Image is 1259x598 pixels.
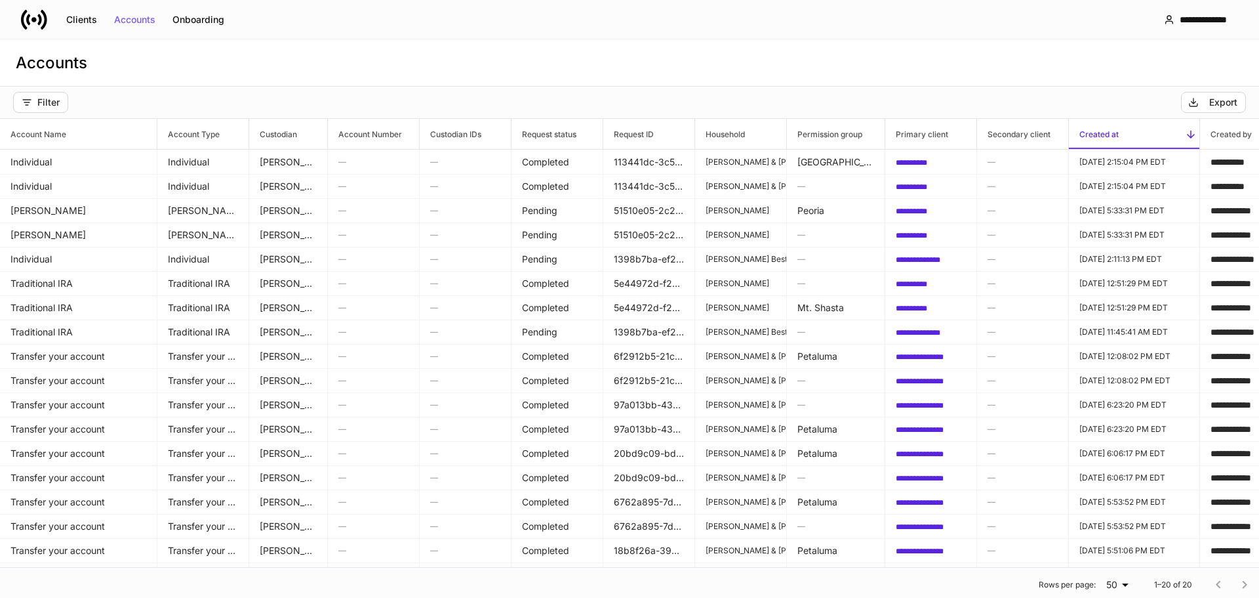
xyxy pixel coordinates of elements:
td: 2025-08-05T22:23:20.568Z [1069,417,1200,442]
td: 97a013bb-4355-47fa-b3c9-037484f2b224 [603,417,695,442]
td: Individual [157,174,249,199]
h6: — [430,423,500,435]
td: Completed [511,393,603,417]
h6: — [430,228,500,241]
div: Filter [22,97,60,108]
p: [DATE] 12:51:29 PM EDT [1079,303,1189,313]
h6: Household [695,128,745,140]
td: e4cdec50-720c-48db-844c-dca082565bb2 [885,344,977,369]
h6: — [430,204,500,217]
td: Schwab [249,271,328,296]
p: [PERSON_NAME] & [PERSON_NAME] [706,157,776,167]
h6: — [988,253,1058,265]
h6: Custodian IDs [420,128,481,140]
td: Completed [511,174,603,199]
td: e4cdec50-720c-48db-844c-dca082565bb2 [885,563,977,587]
h6: — [338,423,409,435]
h6: — [338,277,409,289]
td: 6762a895-7dec-46cf-8b0d-4a335fd6394f [603,490,695,515]
h6: — [988,544,1058,557]
span: Request ID [603,119,694,149]
p: [PERSON_NAME] Best [706,327,776,337]
h6: Account Type [157,128,220,140]
h6: — [988,228,1058,241]
h6: — [338,204,409,217]
td: Completed [511,368,603,393]
td: Schwab [249,295,328,320]
td: e4cdec50-720c-48db-844c-dca082565bb2 [885,441,977,466]
td: 2025-08-05T21:53:52.695Z [1069,514,1200,539]
h6: Account Number [328,128,402,140]
h6: — [338,350,409,362]
td: 18b8f26a-39e8-4f78-9f92-8e5b1dfa71d5 [603,563,695,587]
td: 97a013bb-4355-47fa-b3c9-037484f2b224 [603,393,695,417]
span: Custodian [249,119,327,149]
td: 72445db3-5ce1-4209-aa78-778bacca4747 [885,174,977,199]
td: Transfer your account [157,344,249,369]
h6: — [338,253,409,265]
p: [DATE] 12:51:29 PM EDT [1079,278,1189,289]
td: 18b8f26a-39e8-4f78-9f92-8e5b1dfa71d5 [603,538,695,563]
p: [PERSON_NAME] & [PERSON_NAME] [706,181,776,192]
td: 571e0f4c-0fbe-48a9-9fc1-1501d1764215 [885,247,977,272]
td: 571e0f4c-0fbe-48a9-9fc1-1501d1764215 [885,320,977,345]
p: [PERSON_NAME] [706,205,776,216]
td: Transfer your account [157,563,249,587]
h6: — [338,471,409,484]
td: Petaluma [787,417,885,442]
td: Rochester [787,150,885,175]
p: [DATE] 12:08:02 PM EDT [1079,375,1189,386]
h6: Request status [511,128,576,140]
h6: — [338,180,409,192]
td: Completed [511,417,603,442]
h6: Secondary client [977,128,1050,140]
h6: — [988,423,1058,435]
td: Transfer your account [157,417,249,442]
h6: — [338,520,409,532]
h6: — [338,228,409,241]
td: 2025-08-27T18:15:04.798Z [1069,150,1200,175]
h6: — [430,471,500,484]
h6: — [988,326,1058,338]
p: [PERSON_NAME] & [PERSON_NAME] [706,424,776,435]
p: [PERSON_NAME] [706,303,776,313]
p: [DATE] 2:15:04 PM EDT [1079,157,1189,167]
p: [DATE] 6:06:17 PM EDT [1079,448,1189,459]
h6: — [988,374,1058,387]
td: Completed [511,563,603,587]
h6: — [988,204,1058,217]
td: Schwab [249,174,328,199]
p: Rows per page: [1039,580,1096,590]
span: Permission group [787,119,885,149]
td: Pending [511,320,603,345]
p: [PERSON_NAME] Best [706,254,776,265]
h6: — [797,253,874,265]
h6: Created by [1200,128,1252,140]
h6: — [988,180,1058,192]
p: [DATE] 11:45:41 AM EDT [1079,327,1189,337]
td: 2025-08-27T18:15:04.798Z [1069,174,1200,199]
span: Created at [1069,119,1199,149]
td: 5e44972d-f2e9-472f-9f44-cba3c454279d [603,295,695,320]
h6: Custodian [249,128,297,140]
td: 2025-08-05T21:51:06.420Z [1069,538,1200,563]
td: Schwab supplemental forms [249,563,328,587]
td: Traditional IRA [157,320,249,345]
h6: — [338,398,409,411]
td: Completed [511,295,603,320]
h3: Accounts [16,53,87,74]
td: Petaluma [787,344,885,369]
h6: — [797,374,874,387]
div: Accounts [114,15,155,24]
td: 97350edb-685e-4d20-b6a1-56dd35909ec2 [885,223,977,247]
div: 50 [1101,578,1133,591]
td: 97350edb-685e-4d20-b6a1-56dd35909ec2 [885,198,977,223]
h6: — [988,156,1058,168]
td: Transfer your account [157,441,249,466]
td: Schwab supplemental forms [249,490,328,515]
td: 2025-08-05T22:06:17.229Z [1069,441,1200,466]
p: [PERSON_NAME] [706,278,776,289]
h6: — [988,447,1058,459]
p: [DATE] 5:53:52 PM EDT [1079,521,1189,532]
h6: — [338,496,409,508]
